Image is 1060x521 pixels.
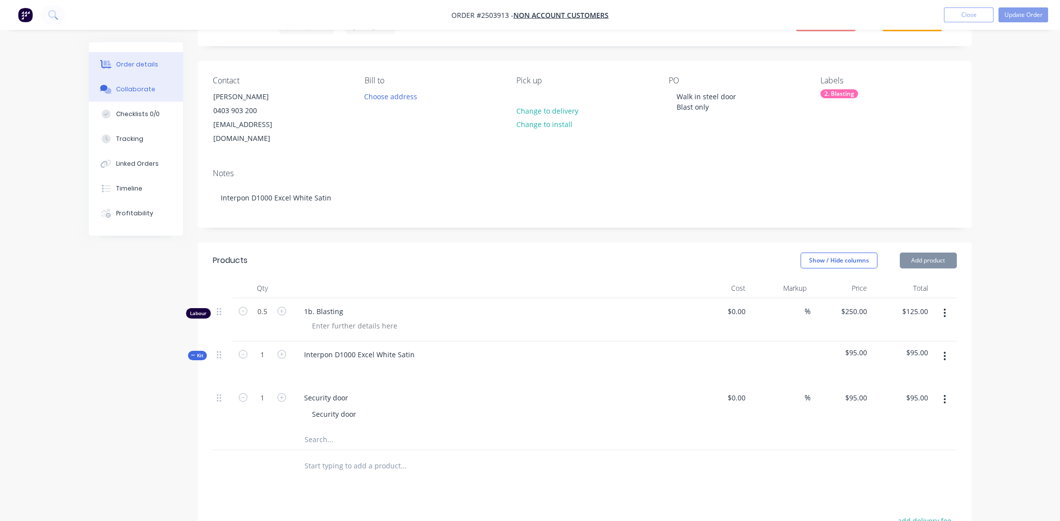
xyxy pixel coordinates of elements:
div: Contact [213,76,349,85]
div: Profitability [116,209,153,218]
div: Notes [213,169,957,178]
div: Pick up [516,76,652,85]
input: Search... [304,430,502,450]
div: Markup [749,278,811,298]
button: Choose address [359,89,423,103]
div: [PERSON_NAME]0403 903 200[EMAIL_ADDRESS][DOMAIN_NAME] [205,89,304,146]
span: % [805,306,811,317]
button: Checklists 0/0 [89,102,183,127]
div: Timeline [116,184,142,193]
img: Factory [18,7,33,22]
div: Cost [689,278,750,298]
div: Interpon D1000 Excel White Satin [296,347,423,362]
span: $95.00 [814,347,868,358]
button: Profitability [89,201,183,226]
div: Checklists 0/0 [116,110,160,119]
button: Show / Hide columns [801,253,877,268]
div: [EMAIL_ADDRESS][DOMAIN_NAME] [213,118,296,145]
button: Add product [900,253,957,268]
input: Start typing to add a product... [304,456,502,476]
div: Kit [188,351,207,360]
div: Total [871,278,932,298]
button: Timeline [89,176,183,201]
div: Products [213,255,248,266]
button: Close [944,7,994,22]
div: Linked Orders [116,159,159,168]
div: Interpon D1000 Excel White Satin [213,183,957,213]
div: Walk in steel door Blast only [669,89,744,114]
div: 0403 903 200 [213,104,296,118]
div: Tracking [116,134,143,143]
button: Collaborate [89,77,183,102]
a: Non account customers [513,10,609,20]
button: Change to install [511,118,577,131]
button: Order details [89,52,183,77]
div: Price [811,278,872,298]
div: Order details [116,60,158,69]
span: % [805,392,811,403]
div: Qty [233,278,292,298]
div: Security door [296,391,356,405]
span: Order #2503913 - [451,10,513,20]
div: Collaborate [116,85,155,94]
span: $95.00 [875,347,928,358]
button: Update Order [998,7,1048,22]
button: Tracking [89,127,183,151]
div: Labels [820,76,956,85]
span: Kit [191,352,204,359]
button: Linked Orders [89,151,183,176]
button: Change to delivery [511,104,583,117]
div: PO [669,76,805,85]
div: 2. Blasting [820,89,858,98]
div: Labour [186,308,211,319]
span: 1b. Blasting [304,306,685,317]
div: [PERSON_NAME] [213,90,296,104]
div: Security door [304,407,364,421]
div: Bill to [365,76,500,85]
